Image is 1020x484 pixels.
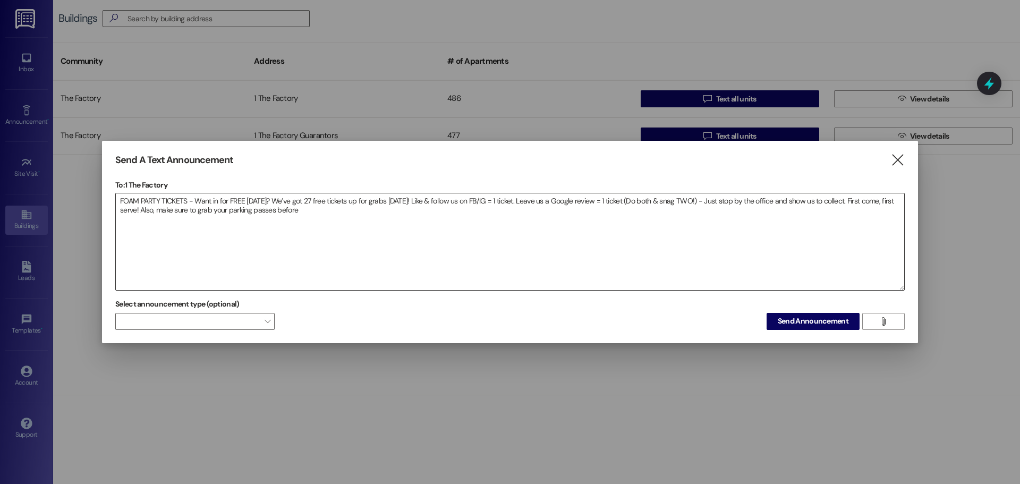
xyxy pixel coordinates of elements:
div: FOAM PARTY TICKETS - Want in for FREE [DATE]? We’ve got 27 free tickets up for grabs [DATE]! Like... [115,193,905,291]
span: Send Announcement [778,316,848,327]
h3: Send A Text Announcement [115,154,233,166]
textarea: FOAM PARTY TICKETS - Want in for FREE [DATE]? We’ve got 27 free tickets up for grabs [DATE]! Like... [116,193,904,290]
label: Select announcement type (optional) [115,296,240,312]
p: To: 1 The Factory [115,180,905,190]
button: Send Announcement [767,313,860,330]
i:  [879,317,887,326]
i:  [890,155,905,166]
